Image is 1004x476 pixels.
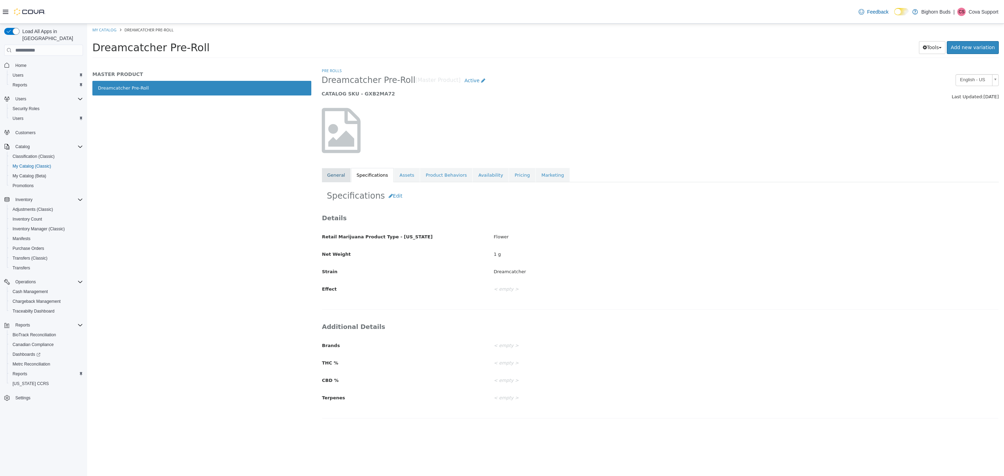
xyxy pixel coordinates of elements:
button: Classification (Classic) [7,152,86,161]
span: Brands [235,319,253,324]
span: Inventory Manager (Classic) [10,225,83,233]
button: My Catalog (Beta) [7,171,86,181]
span: Metrc Reconciliation [10,360,83,368]
span: Canadian Compliance [13,342,54,347]
a: My Catalog [5,3,29,9]
span: Adjustments (Classic) [10,205,83,214]
span: Operations [15,279,36,285]
a: Settings [13,394,33,402]
a: Reports [10,370,30,378]
span: Transfers (Classic) [13,255,47,261]
span: Home [13,61,83,69]
button: [US_STATE] CCRS [7,379,86,389]
span: Catalog [13,143,83,151]
a: My Catalog (Beta) [10,172,49,180]
span: Classification (Classic) [13,154,55,159]
span: Retail Marijuana Product Type - [US_STATE] [235,210,345,216]
div: 1 g [401,225,916,237]
button: Cash Management [7,287,86,297]
span: Reports [13,371,27,377]
a: Cash Management [10,287,51,296]
span: Security Roles [10,105,83,113]
button: Users [1,94,86,104]
span: Customers [15,130,36,136]
span: Reports [10,81,83,89]
a: Pricing [422,144,448,159]
span: Users [13,95,83,103]
span: Operations [13,278,83,286]
span: Security Roles [13,106,39,112]
a: Specifications [264,144,306,159]
button: Users [7,114,86,123]
span: Inventory [15,197,32,202]
span: Users [10,71,83,79]
button: Chargeback Management [7,297,86,306]
a: Users [10,71,26,79]
button: Reports [7,80,86,90]
button: Purchase Orders [7,244,86,253]
span: Users [10,114,83,123]
a: [US_STATE] CCRS [10,379,52,388]
div: Dreamcatcher [401,242,916,254]
a: Feedback [856,5,891,19]
button: Home [1,60,86,70]
button: Customers [1,128,86,138]
span: Dashboards [10,350,83,359]
span: Dashboards [13,352,40,357]
span: Dreamcatcher Pre-Roll [5,18,122,30]
span: Reports [13,82,27,88]
p: Cova Support [968,8,998,16]
span: Adjustments (Classic) [13,207,53,212]
small: [Master Product] [328,54,374,60]
button: Metrc Reconciliation [7,359,86,369]
a: Dashboards [10,350,43,359]
button: Catalog [13,143,32,151]
span: Chargeback Management [13,299,61,304]
span: Traceabilty Dashboard [13,308,54,314]
button: My Catalog (Classic) [7,161,86,171]
a: Dashboards [7,350,86,359]
a: General [235,144,264,159]
span: Chargeback Management [10,297,83,306]
span: Inventory Manager (Classic) [13,226,65,232]
span: Net Weight [235,228,264,233]
div: Flower [401,207,916,220]
button: Tools [832,17,859,30]
a: Classification (Classic) [10,152,58,161]
a: Marketing [449,144,482,159]
span: Promotions [10,182,83,190]
span: Classification (Classic) [10,152,83,161]
span: Metrc Reconciliation [13,361,50,367]
span: Manifests [10,235,83,243]
button: Operations [1,277,86,287]
span: Manifests [13,236,30,241]
button: Catalog [1,142,86,152]
p: | [953,8,955,16]
span: Reports [15,322,30,328]
button: Inventory Manager (Classic) [7,224,86,234]
span: English - US [869,51,902,62]
span: Settings [15,395,30,401]
span: Load All Apps in [GEOGRAPHIC_DATA] [20,28,83,42]
div: < empty > [401,368,916,381]
button: Promotions [7,181,86,191]
span: Feedback [867,8,888,15]
span: [DATE] [896,70,912,76]
a: Reports [10,81,30,89]
span: Active [377,54,392,60]
img: Cova [14,8,45,15]
input: Dark Mode [894,8,909,15]
button: Manifests [7,234,86,244]
button: Operations [13,278,39,286]
button: Inventory [1,195,86,205]
span: Customers [13,128,83,137]
button: Edit [298,166,319,179]
a: Customers [13,129,38,137]
a: Manifests [10,235,33,243]
span: Transfers [10,264,83,272]
span: Dreamcatcher Pre-Roll [37,3,86,9]
a: Canadian Compliance [10,340,56,349]
a: Home [13,61,29,70]
div: < empty > [401,316,916,328]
